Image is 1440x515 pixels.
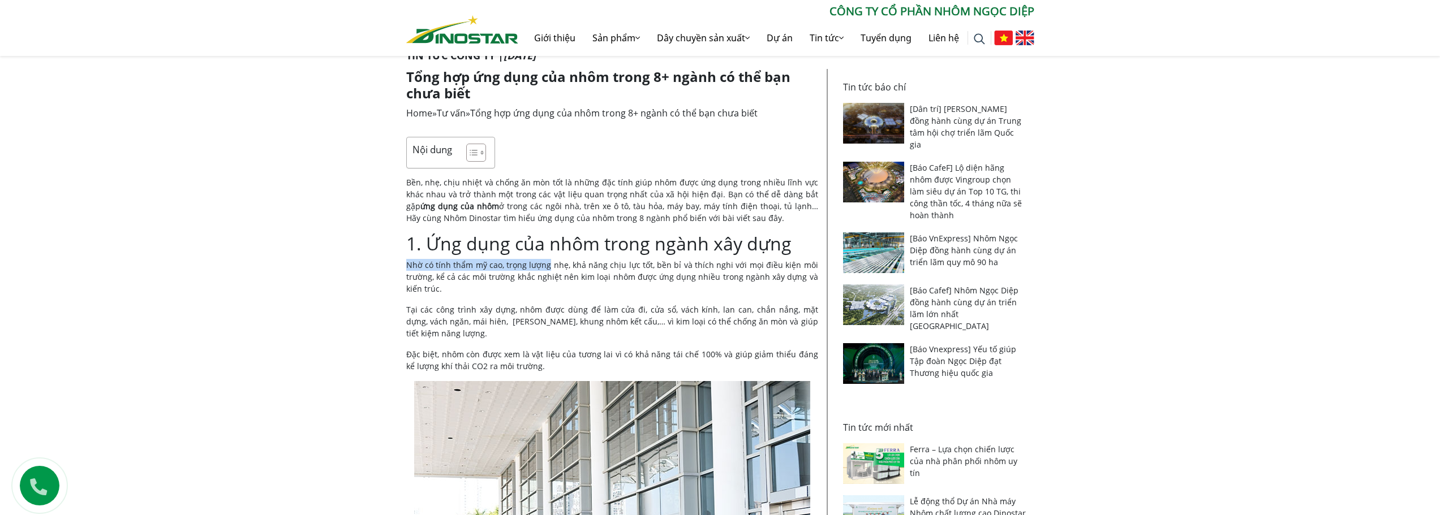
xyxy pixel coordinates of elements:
a: Tư vấn [437,107,466,119]
p: Đặc biệt, nhôm còn được xem là vật liệu của tương lai vì có khả năng tái chế 100% và giúp giảm th... [406,348,818,372]
h1: Tổng hợp ứng dụng của nhôm trong 8+ ngành có thể bạn chưa biết [406,69,818,102]
a: [Báo VnExpress] Nhôm Ngọc Diệp đồng hành cùng dự án triển lãm quy mô 90 ha [910,233,1018,267]
a: Home [406,107,432,119]
span: » » [406,107,758,119]
p: Bền, nhẹ, chịu nhiệt và chống ăn mòn tốt là những đặc tính giúp nhôm được ứng dụng trong nhiều lĩ... [406,176,818,224]
a: [Dân trí] [PERSON_NAME] đồng hành cùng dự án Trung tâm hội chợ triển lãm Quốc gia [910,103,1021,150]
p: Tin tức báo chí [843,80,1028,94]
a: Sản phẩm [584,20,648,56]
a: [Báo CafeF] Lộ diện hãng nhôm được Vingroup chọn làm siêu dự án Top 10 TG, thi công thần tốc, 4 t... [910,162,1022,220]
a: [Báo Cafef] Nhôm Ngọc Diệp đồng hành cùng dự án triển lãm lớn nhất [GEOGRAPHIC_DATA] [910,285,1018,331]
a: Tuyển dụng [852,20,920,56]
p: Nhờ có tính thẩm mỹ cao, trọng lượng nhẹ, khả năng chịu lực tốt, bền bỉ và thích nghi với mọi điề... [406,259,818,295]
p: CÔNG TY CỔ PHẦN NHÔM NGỌC DIỆP [518,3,1034,20]
strong: ứng dụng của nhôm [420,201,499,211]
p: Tại các công trình xây dựng, nhôm được dùng để làm cửa đi, cửa sổ, vách kính, lan can, chắn nắng,... [406,304,818,339]
img: [Báo Cafef] Nhôm Ngọc Diệp đồng hành cùng dự án triển lãm lớn nhất Đông Nam Á [843,284,905,325]
a: Toggle Table of Content [458,143,483,162]
a: Ferra – Lựa chọn chiến lược của nhà phân phối nhôm uy tín [910,444,1017,478]
img: [Báo Vnexpress] Yếu tố giúp Tập đoàn Ngọc Diệp đạt Thương hiệu quốc gia [843,343,905,384]
a: [Báo Vnexpress] Yếu tố giúp Tập đoàn Ngọc Diệp đạt Thương hiệu quốc gia [910,344,1016,378]
a: Dự án [758,20,801,56]
a: Tin tức [801,20,852,56]
p: Tin tức mới nhất [843,421,1028,434]
a: Dây chuyền sản xuất [648,20,758,56]
img: [Dân trí] Nhôm Ngọc Diệp đồng hành cùng dự án Trung tâm hội chợ triển lãm Quốc gia [843,103,905,144]
img: [Báo CafeF] Lộ diện hãng nhôm được Vingroup chọn làm siêu dự án Top 10 TG, thi công thần tốc, 4 t... [843,162,905,202]
img: Tiếng Việt [994,31,1013,45]
p: Nội dung [412,143,452,156]
a: Liên hệ [920,20,968,56]
img: search [974,33,985,45]
img: Nhôm Dinostar [406,15,518,44]
img: Ferra – Lựa chọn chiến lược của nhà phân phối nhôm uy tín [843,443,905,484]
img: English [1016,31,1034,45]
h2: 1. Ứng dụng của nhôm trong ngành xây dựng [406,233,818,254]
a: Giới thiệu [526,20,584,56]
span: Tổng hợp ứng dụng của nhôm trong 8+ ngành có thể bạn chưa biết [470,107,758,119]
img: [Báo VnExpress] Nhôm Ngọc Diệp đồng hành cùng dự án triển lãm quy mô 90 ha [843,232,905,273]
